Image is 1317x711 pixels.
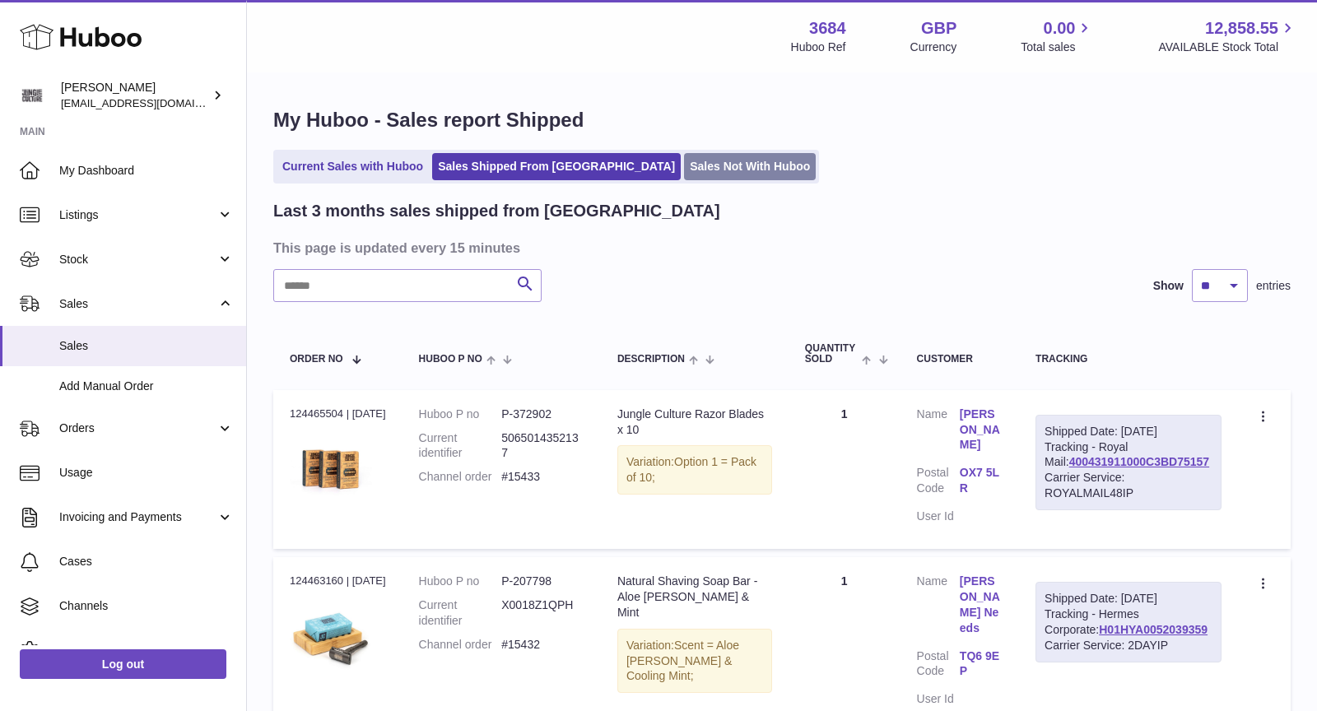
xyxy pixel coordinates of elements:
[1153,278,1184,294] label: Show
[419,407,502,422] dt: Huboo P no
[419,574,502,589] dt: Huboo P no
[960,407,1003,453] a: [PERSON_NAME]
[290,407,386,421] div: 124465504 | [DATE]
[501,469,584,485] dd: #15433
[59,163,234,179] span: My Dashboard
[617,629,772,694] div: Variation:
[617,574,772,620] div: Natural Shaving Soap Bar - Aloe [PERSON_NAME] & Mint
[960,574,1003,636] a: [PERSON_NAME] Needs
[1158,17,1297,55] a: 12,858.55 AVAILABLE Stock Total
[1045,591,1212,606] div: Shipped Date: [DATE]
[290,354,343,365] span: Order No
[626,639,739,683] span: Scent = Aloe [PERSON_NAME] & Cooling Mint;
[59,252,216,267] span: Stock
[1021,39,1094,55] span: Total sales
[419,637,502,653] dt: Channel order
[626,455,756,484] span: Option 1 = Pack of 10;
[1069,455,1209,468] a: 400431911000C3BD75157
[59,296,216,312] span: Sales
[59,421,216,436] span: Orders
[290,594,372,676] img: 36841753443609.jpg
[59,207,216,223] span: Listings
[59,509,216,525] span: Invoicing and Payments
[917,407,960,458] dt: Name
[1045,638,1212,653] div: Carrier Service: 2DAYIP
[419,354,482,365] span: Huboo P no
[917,354,1003,365] div: Customer
[809,17,846,39] strong: 3684
[1035,415,1222,510] div: Tracking - Royal Mail:
[61,80,209,111] div: [PERSON_NAME]
[1045,470,1212,501] div: Carrier Service: ROYALMAIL48IP
[432,153,681,180] a: Sales Shipped From [GEOGRAPHIC_DATA]
[1035,354,1222,365] div: Tracking
[419,430,502,462] dt: Current identifier
[20,649,226,679] a: Log out
[917,648,960,684] dt: Postal Code
[273,107,1291,133] h1: My Huboo - Sales report Shipped
[921,17,956,39] strong: GBP
[617,445,772,495] div: Variation:
[617,407,772,438] div: Jungle Culture Razor Blades x 10
[917,465,960,500] dt: Postal Code
[917,509,960,524] dt: User Id
[290,426,372,509] img: 36841753442039.jpg
[1158,39,1297,55] span: AVAILABLE Stock Total
[960,648,1003,680] a: TQ6 9EP
[1099,623,1208,636] a: H01HYA0052039359
[805,343,858,365] span: Quantity Sold
[59,643,234,658] span: Settings
[419,469,502,485] dt: Channel order
[917,691,960,707] dt: User Id
[910,39,957,55] div: Currency
[789,390,900,549] td: 1
[501,574,584,589] dd: P-207798
[20,83,44,108] img: theinternationalventure@gmail.com
[59,338,234,354] span: Sales
[501,430,584,462] dd: 5065014352137
[1021,17,1094,55] a: 0.00 Total sales
[1205,17,1278,39] span: 12,858.55
[1044,17,1076,39] span: 0.00
[59,379,234,394] span: Add Manual Order
[273,200,720,222] h2: Last 3 months sales shipped from [GEOGRAPHIC_DATA]
[791,39,846,55] div: Huboo Ref
[59,598,234,614] span: Channels
[501,407,584,422] dd: P-372902
[273,239,1287,257] h3: This page is updated every 15 minutes
[1045,424,1212,439] div: Shipped Date: [DATE]
[419,597,502,629] dt: Current identifier
[617,354,685,365] span: Description
[61,96,242,109] span: [EMAIL_ADDRESS][DOMAIN_NAME]
[290,574,386,588] div: 124463160 | [DATE]
[1256,278,1291,294] span: entries
[501,637,584,653] dd: #15432
[59,554,234,569] span: Cases
[917,574,960,640] dt: Name
[960,465,1003,496] a: OX7 5LR
[1035,582,1222,662] div: Tracking - Hermes Corporate:
[59,465,234,481] span: Usage
[501,597,584,629] dd: X0018Z1QPH
[277,153,429,180] a: Current Sales with Huboo
[684,153,816,180] a: Sales Not With Huboo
